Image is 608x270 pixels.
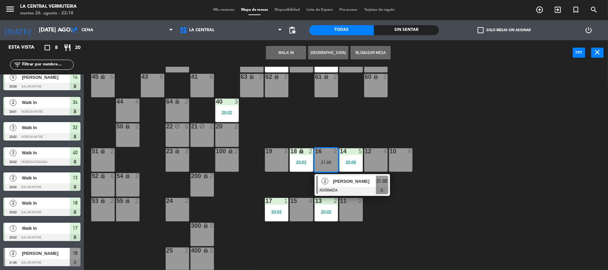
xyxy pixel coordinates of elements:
span: 13 [73,174,77,182]
i: lock [228,148,233,154]
i: power_input [575,48,583,56]
div: 2 [210,223,214,229]
div: 20:02 [215,110,239,115]
div: 6 [160,74,164,80]
span: 2 [10,175,16,181]
div: 19 [266,148,266,154]
button: [GEOGRAPHIC_DATA] [308,46,348,59]
div: 6 [408,148,412,154]
div: 20:02 [265,210,288,214]
div: 24 [166,198,167,204]
i: turned_in_not [572,6,580,14]
span: 2 [10,200,16,207]
div: 2 [110,198,114,204]
div: 2 [334,74,338,80]
button: WALK IN [266,46,306,59]
div: 2 [135,173,139,179]
div: Sin sentar [374,25,439,35]
button: Bloquear Mesa [350,46,391,59]
div: 2 [135,198,139,204]
div: 64 [166,99,167,105]
i: lock [203,173,209,179]
div: 5 [110,74,114,80]
div: 20:02 [290,160,313,165]
i: lock [100,173,106,179]
div: 3 [185,148,189,154]
div: Todas [309,25,374,35]
div: 2 [234,123,238,129]
i: add_circle_outline [536,6,544,14]
div: 43 [142,74,142,80]
span: 21:00 [377,177,387,185]
i: menu [5,4,15,14]
div: 2 [185,198,189,204]
i: lock [323,74,329,79]
div: 2 [185,99,189,105]
i: filter_list [13,61,21,69]
i: lock [174,99,180,104]
span: Walk In [22,174,70,181]
div: 1 [284,198,288,204]
div: La Central Vermuteria [20,3,77,10]
input: Filtrar por nombre... [21,61,73,68]
div: 2 [210,173,214,179]
span: 2 [10,250,16,257]
span: 1 [10,225,16,232]
span: Pre-acceso [336,8,361,12]
span: 40 [73,149,77,157]
i: close [594,48,602,56]
div: 2 [334,198,338,204]
i: lock [125,198,130,204]
button: power_input [573,48,585,58]
span: Tarjetas de regalo [361,8,398,12]
span: 18 [73,199,77,207]
div: 15 [290,198,291,204]
span: Mis reservas [210,8,238,12]
div: 3 [284,148,288,154]
span: 2 [10,99,16,106]
span: 3 [10,124,16,131]
div: 2 [135,123,139,129]
span: 32 [73,123,77,131]
span: Cena [81,28,93,33]
div: 2 [210,248,214,254]
span: 8 [55,44,58,52]
span: 2 [322,178,328,184]
div: 6 [210,74,214,80]
div: 20:02 [315,210,338,214]
span: [PERSON_NAME] [22,250,70,257]
i: lock [100,74,106,79]
div: 10 [390,148,390,154]
div: 2 [110,148,114,154]
span: Mapa de mesas [238,8,271,12]
span: Lista de Espera [303,8,336,12]
i: arrow_drop_down [57,26,65,34]
div: 20:00 [339,160,363,165]
div: 2 [185,248,189,254]
span: Walk In [22,225,70,232]
label: Solo mesas sin asignar [478,27,531,33]
div: 2 [383,74,387,80]
div: 6 [110,173,114,179]
div: 4 [135,99,139,105]
div: 3 [234,99,238,105]
span: 34 [73,98,77,106]
div: 21:00 [315,160,338,165]
i: lock [125,173,130,179]
i: lock [373,74,379,79]
span: 16 [73,249,77,257]
i: lock [203,223,209,228]
i: block [199,123,205,129]
span: 5 [10,74,16,81]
